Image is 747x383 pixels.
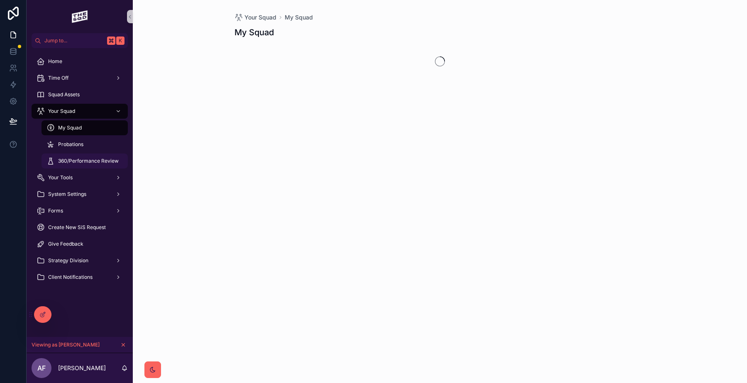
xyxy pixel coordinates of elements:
[48,75,68,81] span: Time Off
[48,108,75,115] span: Your Squad
[41,154,128,168] a: 360/Performance Review
[41,120,128,135] a: My Squad
[48,191,86,198] span: System Settings
[58,158,119,164] span: 360/Performance Review
[32,87,128,102] a: Squad Assets
[48,91,80,98] span: Squad Assets
[234,27,274,38] h1: My Squad
[27,48,133,295] div: scrollable content
[37,363,46,373] span: AF
[32,170,128,185] a: Your Tools
[32,54,128,69] a: Home
[285,13,313,22] a: My Squad
[48,224,106,231] span: Create New SiS Request
[117,37,124,44] span: K
[58,124,82,131] span: My Squad
[32,33,128,48] button: Jump to...K
[58,364,106,372] p: [PERSON_NAME]
[48,58,62,65] span: Home
[244,13,276,22] span: Your Squad
[32,71,128,85] a: Time Off
[48,257,88,264] span: Strategy Division
[48,207,63,214] span: Forms
[32,104,128,119] a: Your Squad
[32,220,128,235] a: Create New SiS Request
[44,37,104,44] span: Jump to...
[58,141,83,148] span: Probations
[32,187,128,202] a: System Settings
[48,174,73,181] span: Your Tools
[32,203,128,218] a: Forms
[32,237,128,251] a: Give Feedback
[234,13,276,22] a: Your Squad
[32,253,128,268] a: Strategy Division
[32,270,128,285] a: Client Notifications
[48,274,93,281] span: Client Notifications
[41,137,128,152] a: Probations
[48,241,83,247] span: Give Feedback
[32,342,100,348] span: Viewing as [PERSON_NAME]
[71,10,88,23] img: App logo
